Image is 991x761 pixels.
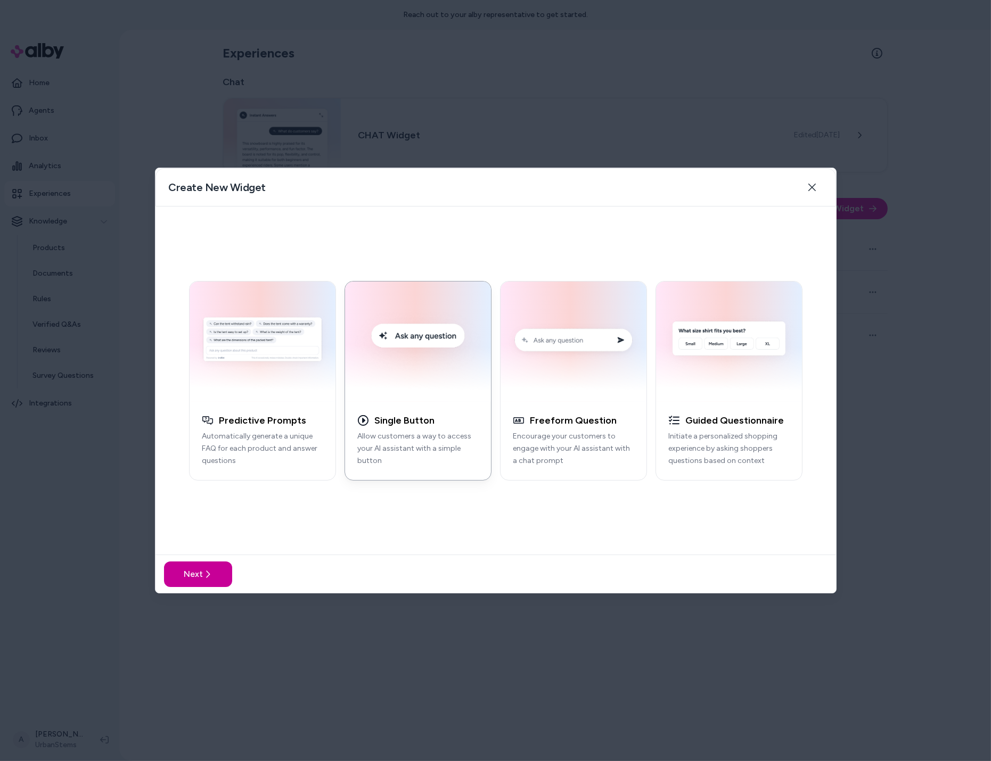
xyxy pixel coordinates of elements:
[164,561,232,587] button: Next
[513,431,634,467] p: Encourage your customers to engage with your AI assistant with a chat prompt
[202,431,323,467] p: Automatically generate a unique FAQ for each product and answer questions
[358,431,478,467] p: Allow customers a way to access your AI assistant with a simple button
[500,281,647,481] button: Conversation Prompt ExampleFreeform QuestionEncourage your customers to engage with your AI assis...
[662,288,796,395] img: AI Initial Question Example
[219,415,307,427] h3: Predictive Prompts
[196,288,329,395] img: Generative Q&A Example
[530,415,617,427] h3: Freeform Question
[351,288,485,395] img: Single Button Embed Example
[189,281,336,481] button: Generative Q&A ExamplePredictive PromptsAutomatically generate a unique FAQ for each product and ...
[375,415,435,427] h3: Single Button
[686,415,784,427] h3: Guided Questionnaire
[669,431,789,467] p: Initiate a personalized shopping experience by asking shoppers questions based on context
[507,288,640,395] img: Conversation Prompt Example
[169,180,266,195] h2: Create New Widget
[656,281,802,481] button: AI Initial Question ExampleGuided QuestionnaireInitiate a personalized shopping experience by ask...
[345,281,492,481] button: Single Button Embed ExampleSingle ButtonAllow customers a way to access your AI assistant with a ...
